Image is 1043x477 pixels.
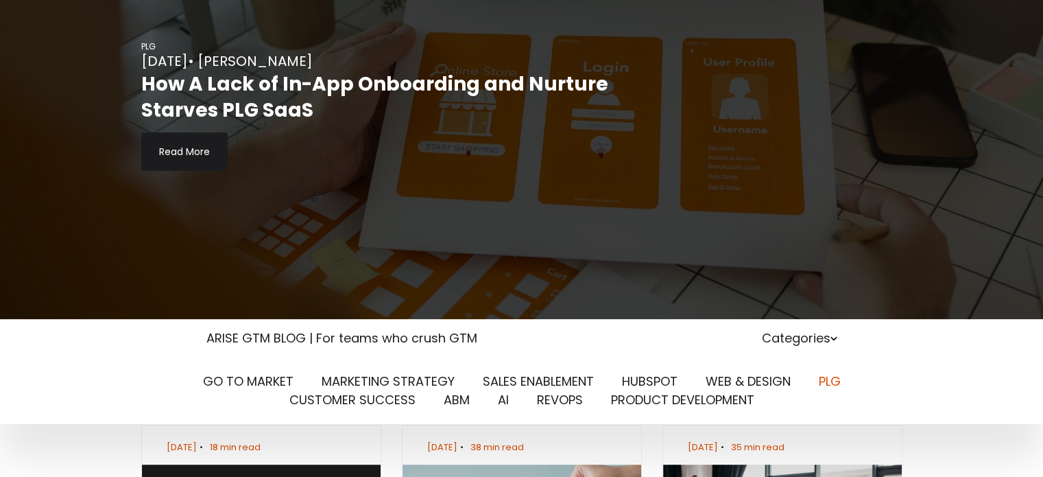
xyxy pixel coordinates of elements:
[141,71,642,124] h2: How A Lack of In-App Onboarding and Nurture Starves PLG SaaS
[706,373,791,390] a: WEB & DESIGN
[718,441,728,454] span: •
[141,40,156,52] a: PLG
[289,391,416,408] a: CUSTOMER SUCCESS
[483,373,594,390] a: SALES ENABLEMENT
[167,441,197,454] span: [DATE]
[688,441,718,454] span: [DATE]
[537,391,583,408] a: REVOPS
[206,329,477,347] a: ARISE GTM BLOG | For teams who crush GTM
[731,441,784,454] span: 35 min read
[819,373,841,390] a: PLG
[762,329,837,347] a: Categories
[210,441,261,454] span: 18 min read
[611,391,754,408] a: PRODUCT DEVELOPMENT
[444,391,470,408] a: ABM
[141,51,642,71] div: [DATE]
[470,441,524,454] span: 38 min read
[188,51,194,71] span: •
[498,391,509,408] a: AI
[622,373,678,390] a: HUBSPOT
[203,373,293,390] a: GO TO MARKET
[141,132,228,171] a: Read More
[197,51,313,71] a: [PERSON_NAME]
[427,441,457,454] span: [DATE]
[322,373,455,390] a: MARKETING STRATEGY
[197,441,206,454] span: •
[457,441,467,454] span: •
